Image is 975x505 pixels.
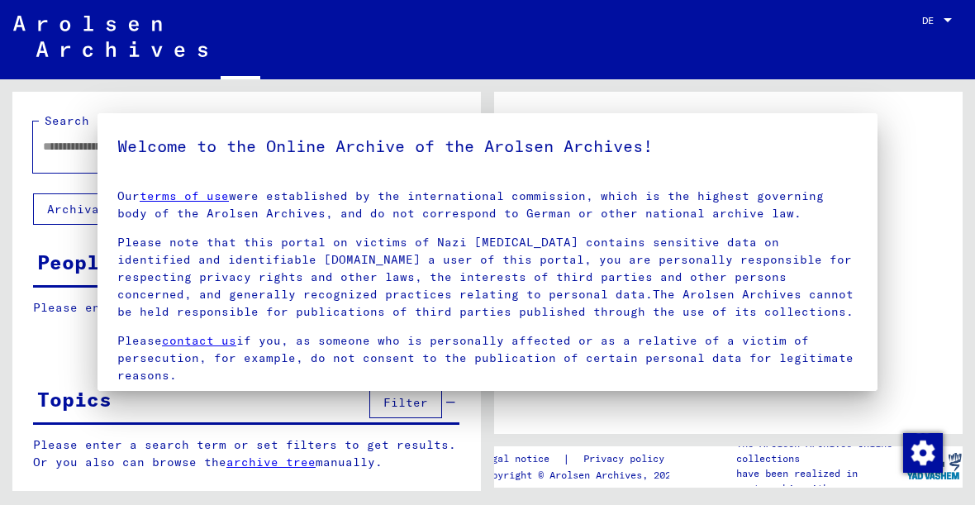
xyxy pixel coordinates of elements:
p: Please if you, as someone who is personally affected or as a relative of a victim of persecution,... [117,332,858,384]
h5: Welcome to the Online Archive of the Arolsen Archives! [117,133,858,160]
img: Change consent [903,433,943,473]
p: Our were established by the international commission, which is the highest governing body of the ... [117,188,858,222]
a: contact us [162,333,236,348]
p: Please note that this portal on victims of Nazi [MEDICAL_DATA] contains sensitive data on identif... [117,234,858,321]
a: terms of use [140,188,229,203]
